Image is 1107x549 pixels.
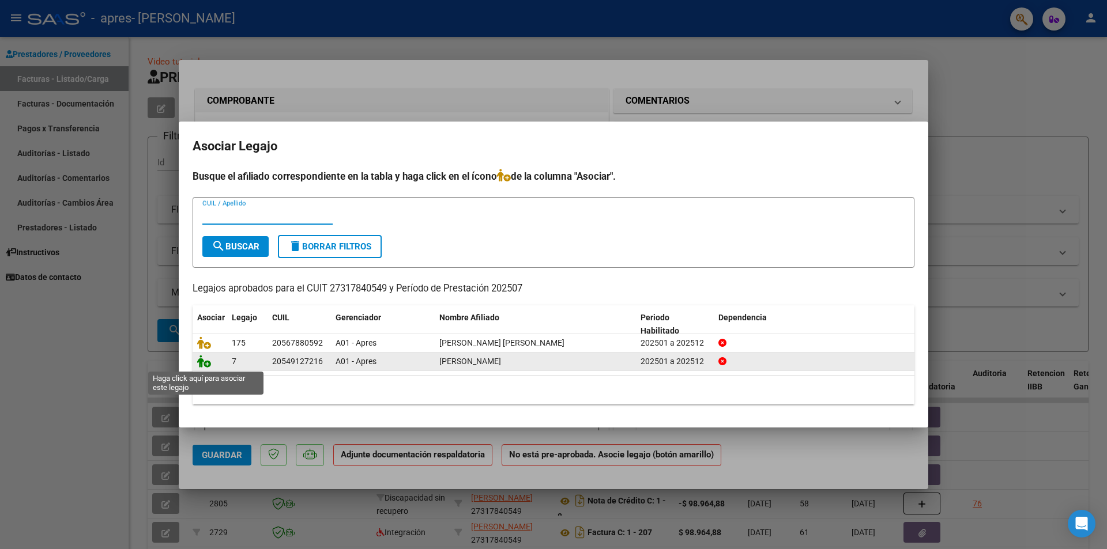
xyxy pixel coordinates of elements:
mat-icon: delete [288,239,302,253]
div: 20567880592 [272,336,323,350]
datatable-header-cell: Dependencia [714,305,915,343]
h2: Asociar Legajo [193,135,914,157]
span: HALPERN GONZALEZ ANGUS SIMON [439,338,564,347]
mat-icon: search [212,239,225,253]
span: Legajo [232,313,257,322]
datatable-header-cell: Gerenciador [331,305,435,343]
span: Gerenciador [336,313,381,322]
datatable-header-cell: Periodo Habilitado [636,305,714,343]
p: Legajos aprobados para el CUIT 27317840549 y Período de Prestación 202507 [193,282,914,296]
datatable-header-cell: CUIL [268,305,331,343]
datatable-header-cell: Legajo [227,305,268,343]
span: Periodo Habilitado [641,313,679,335]
span: Borrar Filtros [288,241,371,252]
span: PERNISA RAMIRO [439,357,501,366]
span: Buscar [212,241,259,252]
span: Dependencia [718,313,767,322]
div: 202501 a 202512 [641,336,709,350]
datatable-header-cell: Nombre Afiliado [435,305,636,343]
button: Borrar Filtros [278,235,382,258]
div: 20549127216 [272,355,323,368]
div: 2 registros [193,376,914,404]
span: 7 [232,357,236,366]
span: A01 - Apres [336,338,376,347]
div: Open Intercom Messenger [1068,510,1095,537]
span: A01 - Apres [336,357,376,366]
datatable-header-cell: Asociar [193,305,227,343]
h4: Busque el afiliado correspondiente en la tabla y haga click en el ícono de la columna "Asociar". [193,169,914,184]
span: 175 [232,338,246,347]
span: Nombre Afiliado [439,313,499,322]
span: CUIL [272,313,289,322]
button: Buscar [202,236,269,257]
div: 202501 a 202512 [641,355,709,368]
span: Asociar [197,313,225,322]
